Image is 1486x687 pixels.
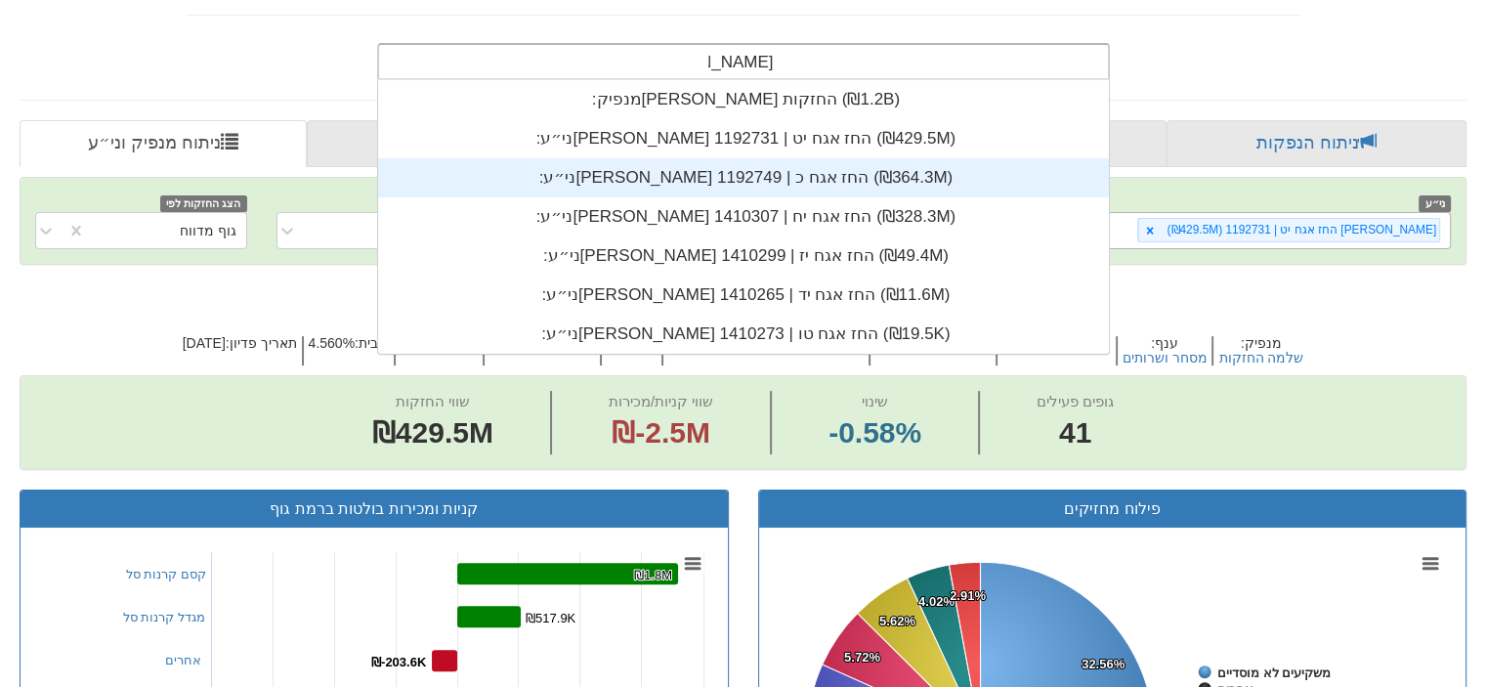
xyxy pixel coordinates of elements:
[372,416,493,449] span: ₪429.5M
[828,412,921,454] span: -0.58%
[844,650,880,665] tspan: 5.72%
[1037,412,1114,454] span: 41
[634,568,672,582] tspan: ₪1.8M
[378,80,1109,354] div: grid
[378,315,1109,354] div: ני״ע: ‏[PERSON_NAME] החז אגח טו | 1410273 ‎(₪19.5K)‎
[1116,336,1212,366] h5: ענף :
[396,393,470,409] span: שווי החזקות
[20,284,1466,317] h2: [PERSON_NAME] אגח יט | 1192731 - ניתוח ני״ע
[123,610,205,624] a: מגדל קרנות סל
[1217,666,1331,680] tspan: משקיעים לא מוסדיים
[612,416,710,449] span: ₪-2.5M
[378,119,1109,158] div: ני״ע: ‏[PERSON_NAME] החז אגח יט | 1192731 ‎(₪429.5M)‎
[918,594,955,609] tspan: 4.02%
[371,655,427,669] tspan: ₪-203.6K
[774,500,1452,518] h3: פילוח מחזיקים
[1419,195,1451,212] span: ני״ע
[178,336,302,366] h5: תאריך פדיון : [DATE]
[1123,351,1208,365] button: מסחר ושרותים
[1211,336,1308,366] h5: מנפיק :
[1037,393,1114,409] span: גופים פעילים
[160,195,246,212] span: הצג החזקות לפי
[165,653,201,667] a: אחרים
[1218,351,1303,365] button: שלמה החזקות
[609,393,713,409] span: שווי קניות/מכירות
[378,80,1109,119] div: מנפיק: ‏[PERSON_NAME] החזקות ‎(₪1.2B)‎
[126,567,206,581] a: קסם קרנות סל
[20,120,307,167] a: ניתוח מנפיק וני״ע
[180,221,236,240] div: גוף מדווח
[378,197,1109,236] div: ני״ע: ‏[PERSON_NAME] החז אגח יח | 1410307 ‎(₪328.3M)‎
[1167,120,1466,167] a: ניתוח הנפקות
[862,393,888,409] span: שינוי
[378,276,1109,315] div: ני״ע: ‏[PERSON_NAME] החז אגח יד | 1410265 ‎(₪11.6M)‎
[879,614,915,628] tspan: 5.62%
[1082,657,1125,671] tspan: 32.56%
[378,236,1109,276] div: ני״ע: ‏[PERSON_NAME] החז אגח יז | 1410299 ‎(₪49.4M)‎
[526,611,576,625] tspan: ₪517.9K
[950,588,986,603] tspan: 2.91%
[35,500,713,518] h3: קניות ומכירות בולטות ברמת גוף
[378,158,1109,197] div: ני״ע: ‏[PERSON_NAME] החז אגח כ | 1192749 ‎(₪364.3M)‎
[1161,219,1439,241] div: [PERSON_NAME] החז אגח יט | 1192731 (₪429.5M)
[302,336,394,366] h5: ריבית : 4.560%
[307,120,600,167] a: פרופיל משקיע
